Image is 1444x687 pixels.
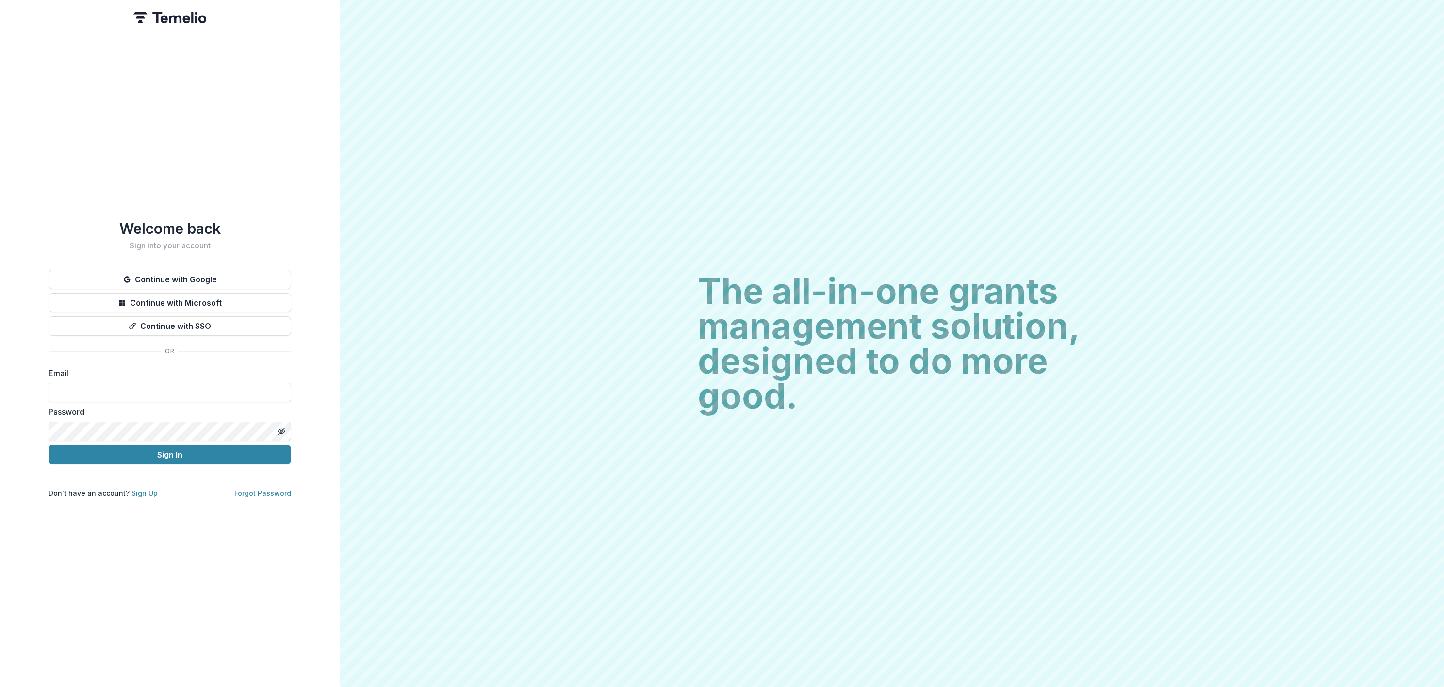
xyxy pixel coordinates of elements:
a: Forgot Password [234,489,291,497]
button: Continue with SSO [49,316,291,336]
p: Don't have an account? [49,488,158,498]
h1: Welcome back [49,220,291,237]
h2: Sign into your account [49,241,291,250]
img: Temelio [133,12,206,23]
button: Toggle password visibility [274,424,289,439]
a: Sign Up [131,489,158,497]
label: Password [49,406,285,418]
button: Sign In [49,445,291,464]
button: Continue with Google [49,270,291,289]
button: Continue with Microsoft [49,293,291,312]
label: Email [49,367,285,379]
